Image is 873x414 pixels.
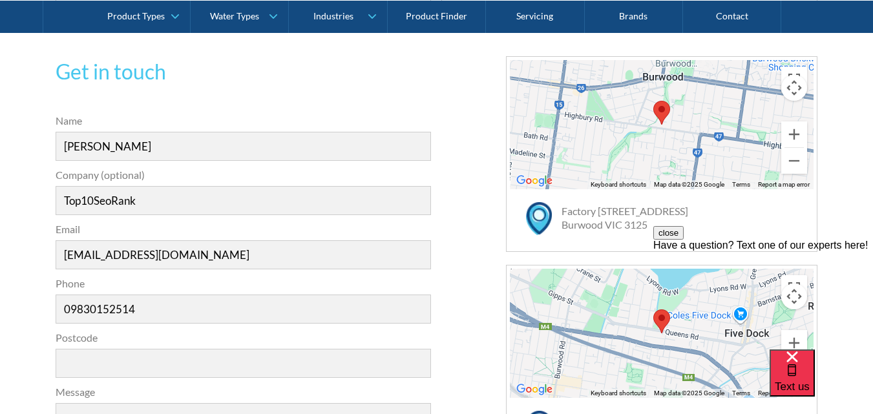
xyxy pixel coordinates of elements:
[732,389,750,397] a: Terms (opens in new tab)
[758,181,810,188] a: Report a map error
[513,172,556,189] a: Open this area in Google Maps (opens a new window)
[653,101,670,125] div: Map pin
[210,10,259,21] div: Water Types
[56,56,432,87] h2: Get in touch
[513,172,556,189] img: Google
[781,67,807,92] button: Toggle fullscreen view
[562,205,688,231] a: Factory [STREET_ADDRESS]Burwood VIC 3125
[781,148,807,174] button: Zoom out
[513,381,556,398] img: Google
[758,389,810,397] a: Report a map error
[781,121,807,147] button: Zoom in
[654,181,724,188] span: Map data ©2025 Google
[526,202,552,235] img: map marker icon
[313,10,353,21] div: Industries
[56,113,432,129] label: Name
[654,389,724,397] span: Map data ©2025 Google
[513,381,556,398] a: Open this area in Google Maps (opens a new window)
[56,384,432,400] label: Message
[591,389,646,398] button: Keyboard shortcuts
[107,10,165,21] div: Product Types
[770,349,873,414] iframe: podium webchat widget bubble
[781,75,807,101] button: Map camera controls
[56,276,432,291] label: Phone
[653,226,873,366] iframe: podium webchat widget prompt
[732,181,750,188] a: Terms (opens in new tab)
[56,222,432,237] label: Email
[56,330,432,346] label: Postcode
[591,180,646,189] button: Keyboard shortcuts
[56,167,432,183] label: Company (optional)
